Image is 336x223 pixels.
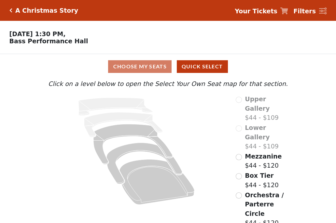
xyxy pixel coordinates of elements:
span: Mezzanine [245,153,282,160]
span: Box Tier [245,172,273,179]
span: Upper Gallery [245,95,270,112]
path: Lower Gallery - Seats Available: 0 [84,112,163,137]
label: $44 - $120 [245,152,282,170]
path: Orchestra / Parterre Circle - Seats Available: 95 [119,160,195,205]
label: $44 - $120 [245,171,279,189]
a: Your Tickets [235,7,288,16]
h5: A Christmas Story [15,7,78,14]
span: Orchestra / Parterre Circle [245,191,284,217]
a: Click here to go back to filters [9,8,12,13]
a: Filters [293,7,327,16]
p: Click on a level below to open the Select Your Own Seat map for that section. [47,79,289,89]
strong: Your Tickets [235,7,277,15]
label: $44 - $109 [245,123,289,151]
button: Quick Select [177,60,228,73]
label: $44 - $109 [245,94,289,122]
path: Upper Gallery - Seats Available: 0 [78,98,153,116]
span: Lower Gallery [245,124,270,141]
strong: Filters [293,7,316,15]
